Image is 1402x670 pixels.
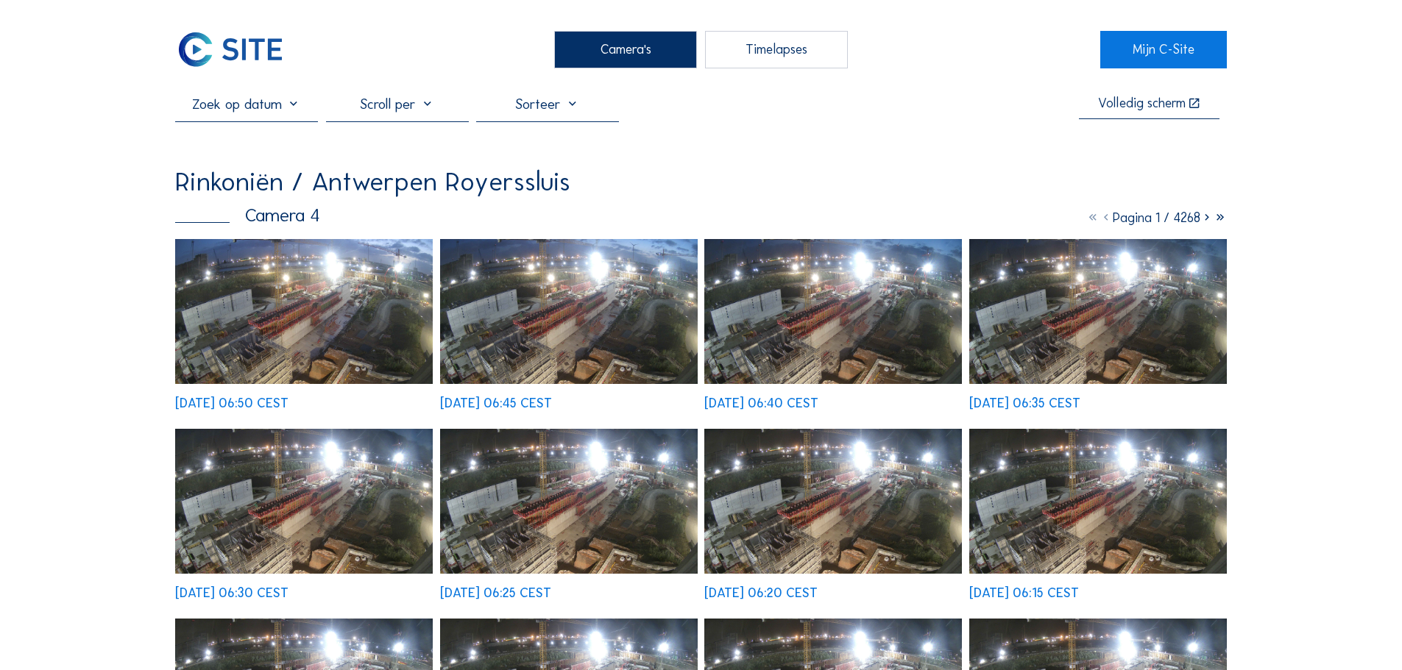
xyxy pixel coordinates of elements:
a: C-SITE Logo [175,31,301,68]
div: [DATE] 06:50 CEST [175,397,288,410]
div: Timelapses [705,31,848,68]
div: Rinkoniën / Antwerpen Royerssluis [175,168,570,195]
div: Camera 4 [175,207,320,225]
input: Zoek op datum 󰅀 [175,95,318,113]
img: image_53210854 [704,429,962,574]
div: [DATE] 06:40 CEST [704,397,818,410]
div: [DATE] 06:20 CEST [704,587,818,600]
div: [DATE] 06:30 CEST [175,587,288,600]
div: [DATE] 06:25 CEST [440,587,551,600]
img: image_53211175 [175,429,433,574]
img: image_53211577 [440,239,698,384]
img: image_53211010 [440,429,698,574]
div: Volledig scherm [1098,97,1186,111]
img: image_53211338 [969,239,1227,384]
div: [DATE] 06:35 CEST [969,397,1080,410]
img: image_53211421 [704,239,962,384]
span: Pagina 1 / 4268 [1113,210,1200,226]
div: Camera's [554,31,697,68]
img: image_53211734 [175,239,433,384]
img: C-SITE Logo [175,31,286,68]
div: [DATE] 06:45 CEST [440,397,552,410]
img: image_53210781 [969,429,1227,574]
a: Mijn C-Site [1100,31,1226,68]
div: [DATE] 06:15 CEST [969,587,1079,600]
